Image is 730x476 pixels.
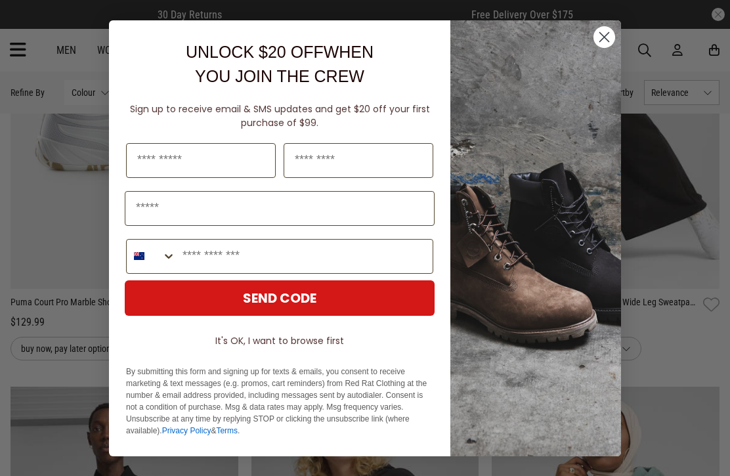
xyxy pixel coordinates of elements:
[125,191,435,226] input: Email
[450,20,621,456] img: f7662613-148e-4c88-9575-6c6b5b55a647.jpeg
[324,43,374,61] span: WHEN
[593,26,616,49] button: Close dialog
[126,143,276,178] input: First Name
[216,426,238,435] a: Terms
[126,366,433,437] p: By submitting this form and signing up for texts & emails, you consent to receive marketing & tex...
[125,280,435,316] button: SEND CODE
[186,43,324,61] span: UNLOCK $20 OFF
[195,67,364,85] span: YOU JOIN THE CREW
[127,240,176,273] button: Search Countries
[162,426,211,435] a: Privacy Policy
[130,102,430,129] span: Sign up to receive email & SMS updates and get $20 off your first purchase of $99.
[11,5,50,45] button: Open LiveChat chat widget
[125,329,435,353] button: It's OK, I want to browse first
[134,251,144,261] img: New Zealand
